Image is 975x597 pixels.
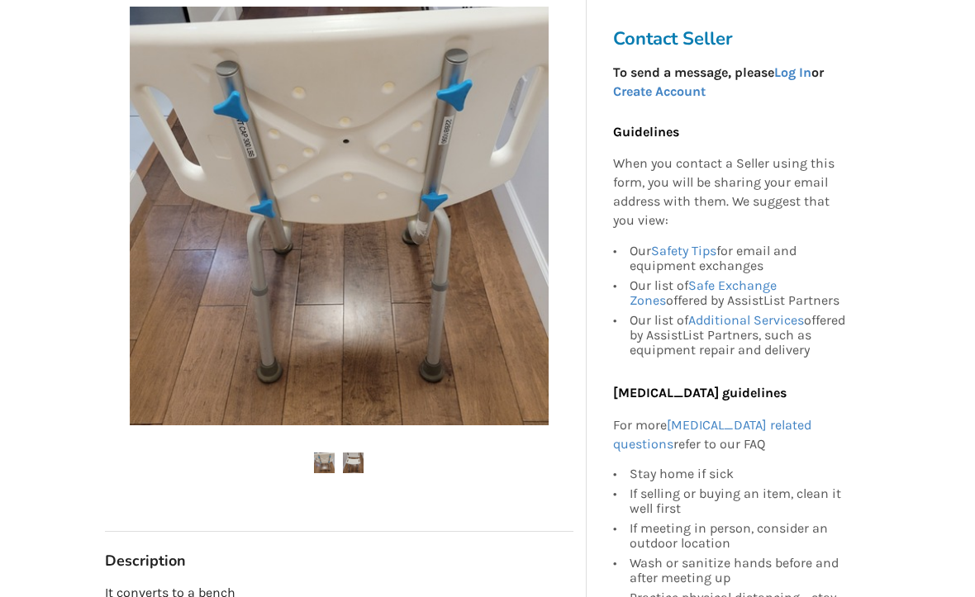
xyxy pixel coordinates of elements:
[613,416,849,454] p: For more refer to our FAQ
[613,27,858,50] h3: Contact Seller
[774,64,811,80] a: Log In
[613,385,787,400] b: [MEDICAL_DATA] guidelines
[630,519,849,554] div: If meeting in person, consider an outdoor location
[651,243,716,258] a: Safety Tips
[630,485,849,519] div: If selling or buying an item, clean it well first
[630,467,849,485] div: Stay home if sick
[105,552,573,571] h3: Description
[613,83,706,99] a: Create Account
[630,277,777,308] a: Safe Exchange Zones
[630,554,849,589] div: Wash or sanitize hands before and after meeting up
[613,124,679,140] b: Guidelines
[630,276,849,310] div: Our list of offered by AssistList Partners
[630,244,849,276] div: Our for email and equipment exchanges
[613,417,811,452] a: [MEDICAL_DATA] related questions
[613,155,849,230] p: When you contact a Seller using this form, you will be sharing your email address with them. We s...
[688,312,804,328] a: Additional Services
[314,452,335,473] img: two in one bath chair-shower chair-bathroom safety-port moody-assistlist-listing
[343,452,364,473] img: two in one bath chair-shower chair-bathroom safety-port moody-assistlist-listing
[630,310,849,358] div: Our list of offered by AssistList Partners, such as equipment repair and delivery
[613,64,824,99] strong: To send a message, please or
